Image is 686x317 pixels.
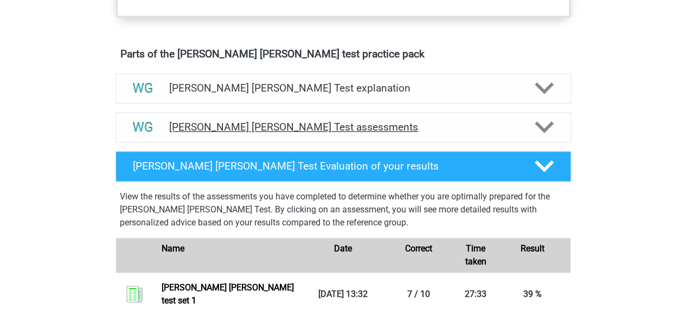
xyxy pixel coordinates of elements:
a: [PERSON_NAME] [PERSON_NAME] Test Evaluation of your results [111,151,575,182]
img: watson glaser test assessments [129,113,157,141]
div: Result [495,242,570,268]
p: View the results of the assessments you have completed to determine whether you are optimally pre... [120,190,567,229]
div: Correct [381,242,457,268]
div: Date [305,242,381,268]
a: [PERSON_NAME] [PERSON_NAME] test set 1 [162,282,294,306]
a: explanations [PERSON_NAME] [PERSON_NAME] Test explanation [111,73,575,103]
h4: [PERSON_NAME] [PERSON_NAME] Test explanation [169,82,517,94]
h4: [PERSON_NAME] [PERSON_NAME] Test Evaluation of your results [133,160,517,172]
div: Time taken [457,242,495,268]
h4: [PERSON_NAME] [PERSON_NAME] Test assessments [169,121,517,133]
h4: Parts of the [PERSON_NAME] [PERSON_NAME] test practice pack [120,48,566,60]
a: assessments [PERSON_NAME] [PERSON_NAME] Test assessments [111,112,575,143]
div: Name [153,242,305,268]
img: watson glaser test explanations [129,74,157,102]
